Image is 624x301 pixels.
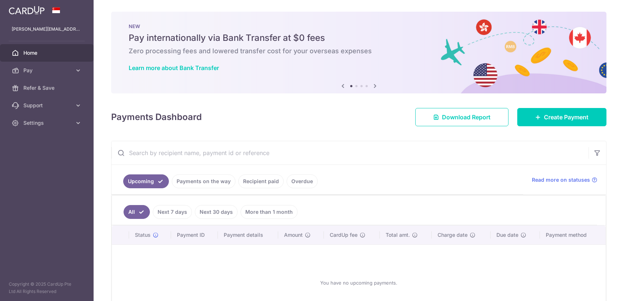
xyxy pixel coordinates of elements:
[123,174,169,188] a: Upcoming
[284,231,303,239] span: Amount
[171,225,218,244] th: Payment ID
[111,141,589,165] input: Search by recipient name, payment id or reference
[218,225,279,244] th: Payment details
[23,102,72,109] span: Support
[129,32,589,44] h5: Pay internationally via Bank Transfer at $0 fees
[111,12,606,93] img: Bank transfer banner
[129,64,219,72] a: Learn more about Bank Transfer
[172,174,235,188] a: Payments on the way
[9,6,45,15] img: CardUp
[129,47,589,55] h6: Zero processing fees and lowered transfer cost for your overseas expenses
[153,205,192,219] a: Next 7 days
[23,49,72,57] span: Home
[12,26,82,33] p: [PERSON_NAME][EMAIL_ADDRESS][DOMAIN_NAME]
[238,174,284,188] a: Recipient paid
[438,231,468,239] span: Charge date
[195,205,238,219] a: Next 30 days
[330,231,358,239] span: CardUp fee
[442,113,491,121] span: Download Report
[135,231,151,239] span: Status
[287,174,318,188] a: Overdue
[496,231,518,239] span: Due date
[23,84,72,92] span: Refer & Save
[111,111,202,124] h4: Payments Dashboard
[386,231,410,239] span: Total amt.
[532,176,590,184] span: Read more on statuses
[415,108,508,126] a: Download Report
[129,23,589,29] p: NEW
[124,205,150,219] a: All
[23,119,72,127] span: Settings
[241,205,298,219] a: More than 1 month
[544,113,589,121] span: Create Payment
[532,176,597,184] a: Read more on statuses
[23,67,72,74] span: Pay
[540,225,606,244] th: Payment method
[517,108,606,126] a: Create Payment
